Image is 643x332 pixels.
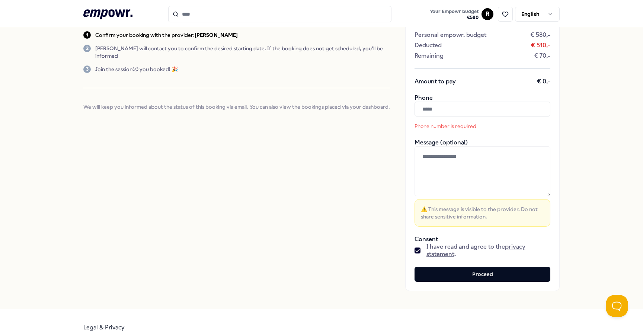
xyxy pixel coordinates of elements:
p: Phone number is required [415,122,515,130]
button: Proceed [415,267,550,282]
span: I have read and agree to the . [426,243,550,258]
span: € 510,- [531,42,550,49]
button: Your Empowr budget€580 [428,7,480,22]
span: Deducted [415,42,442,49]
div: Phone [415,94,550,130]
span: € 0,- [537,78,550,85]
div: 2 [83,45,91,52]
p: [PERSON_NAME] will contact you to confirm the desired starting date. If the booking does not get ... [95,45,390,60]
div: Consent [415,236,550,258]
span: € 580 [430,15,479,20]
p: Join the session(s) you booked! 🎉 [95,66,178,73]
span: Your Empowr budget [430,9,479,15]
input: Search for products, categories or subcategories [168,6,391,22]
span: We will keep you informed about the status of this booking via email. You can also view the booki... [83,103,390,111]
div: Message (optional) [415,139,550,227]
span: € 70,- [534,52,550,60]
button: R [482,8,493,20]
span: Personal empowr. budget [415,31,486,39]
span: ⚠️ This message is visible to the provider. Do not share sensitive information. [421,205,544,220]
iframe: Help Scout Beacon - Open [606,295,628,317]
a: Legal & Privacy [83,324,125,331]
div: 3 [83,66,91,73]
b: [PERSON_NAME] [195,32,238,38]
span: € 580,- [530,31,550,39]
p: Confirm your booking with the provider: [95,31,238,39]
span: Amount to pay [415,78,456,85]
a: privacy statement [426,243,525,258]
a: Your Empowr budget€580 [427,6,482,22]
span: Remaining [415,52,444,60]
div: 1 [83,31,91,39]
